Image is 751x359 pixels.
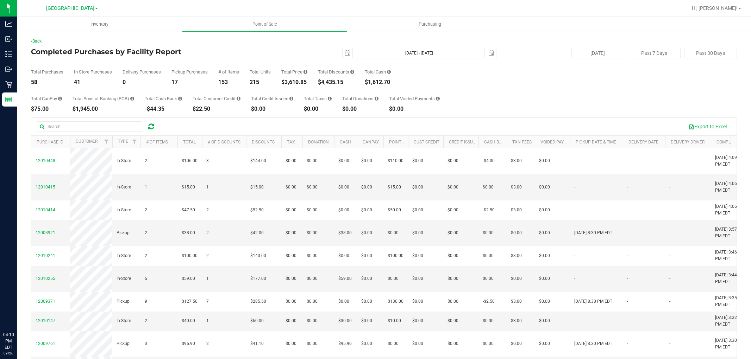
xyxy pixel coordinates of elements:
[715,272,742,285] span: [DATE] 3:44 PM EDT
[363,140,379,145] a: CanPay
[669,340,670,347] span: -
[37,121,142,132] input: Search...
[206,298,209,305] span: 7
[145,340,147,347] span: 3
[182,298,198,305] span: $127.50
[318,70,354,74] div: Total Discounts
[146,140,168,145] a: # of Items
[715,337,742,351] span: [DATE] 3:30 PM EDT
[237,96,240,101] i: Sum of the successful, non-voided payments using account credit for all purchases in the date range.
[5,20,12,27] inline-svg: Analytics
[117,184,131,191] span: In-Store
[412,298,423,305] span: $0.00
[338,230,352,236] span: $38.00
[328,96,332,101] i: Sum of the total taxes for all purchases in the date range.
[206,207,209,213] span: 2
[286,158,296,164] span: $0.00
[3,332,14,351] p: 04:10 PM EDT
[36,318,55,323] span: 12010147
[365,70,391,74] div: Total Cash
[627,184,628,191] span: -
[338,184,349,191] span: $0.00
[307,298,318,305] span: $0.00
[347,17,512,32] a: Purchasing
[281,79,307,85] div: $3,610.85
[669,230,670,236] span: -
[5,36,12,43] inline-svg: Inbound
[338,318,352,324] span: $30.00
[387,70,391,74] i: Sum of the successful, non-voided cash payment transactions for all purchases in the date range. ...
[669,275,670,282] span: -
[361,275,372,282] span: $0.00
[101,136,112,148] a: Filter
[31,48,266,56] h4: Completed Purchases by Facility Report
[409,21,451,27] span: Purchasing
[250,275,266,282] span: $177.00
[5,51,12,58] inline-svg: Inventory
[338,298,349,305] span: $0.00
[36,185,55,190] span: 12010415
[389,106,440,112] div: $0.00
[145,184,147,191] span: 1
[574,275,575,282] span: -
[117,340,130,347] span: Pickup
[287,140,295,145] a: Tax
[251,96,293,101] div: Total Credit Issued
[627,298,628,305] span: -
[483,318,494,324] span: $0.00
[511,230,522,236] span: $0.00
[483,184,494,191] span: $0.00
[145,275,147,282] span: 5
[511,298,522,305] span: $3.00
[145,96,182,101] div: Total Cash Back
[307,340,318,347] span: $0.00
[511,275,522,282] span: $0.00
[715,154,742,168] span: [DATE] 4:09 PM EDT
[182,158,198,164] span: $106.00
[483,298,495,305] span: -$2.50
[448,298,458,305] span: $0.00
[36,341,55,346] span: 12009761
[512,140,532,145] a: Txn Fees
[307,230,318,236] span: $0.00
[193,96,240,101] div: Total Customer Credit
[308,140,329,145] a: Donation
[286,207,296,213] span: $0.00
[692,5,738,11] span: Hi, [PERSON_NAME]!
[412,158,423,164] span: $0.00
[511,318,522,324] span: $3.00
[574,158,575,164] span: -
[76,139,98,144] a: Customer
[484,140,507,145] a: Cash Back
[36,276,55,281] span: 12010255
[540,140,575,145] a: Voided Payment
[46,5,94,11] span: [GEOGRAPHIC_DATA]
[342,96,378,101] div: Total Donations
[627,252,628,259] span: -
[671,140,705,145] a: Delivery Driver
[250,207,264,213] span: $52.50
[289,96,293,101] i: Sum of all account credit issued for all refunds from returned purchases in the date range.
[286,230,296,236] span: $0.00
[412,318,423,324] span: $0.00
[182,340,195,347] span: $95.90
[414,140,439,145] a: Cust Credit
[388,252,403,259] span: $100.00
[361,252,372,259] span: $0.00
[388,184,401,191] span: $15.00
[286,184,296,191] span: $0.00
[436,96,440,101] i: Sum of all voided payment transaction amounts, excluding tips and transaction fees, for all purch...
[627,230,628,236] span: -
[3,351,14,356] p: 09/26
[715,295,742,308] span: [DATE] 3:35 PM EDT
[171,70,208,74] div: Pickup Purchases
[206,275,209,282] span: 1
[117,252,131,259] span: In-Store
[627,207,628,213] span: -
[73,106,134,112] div: $1,945.00
[117,275,131,282] span: In-Store
[73,96,134,101] div: Total Point of Banking (POB)
[338,207,349,213] span: $0.00
[511,207,522,213] span: $3.00
[539,275,550,282] span: $0.00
